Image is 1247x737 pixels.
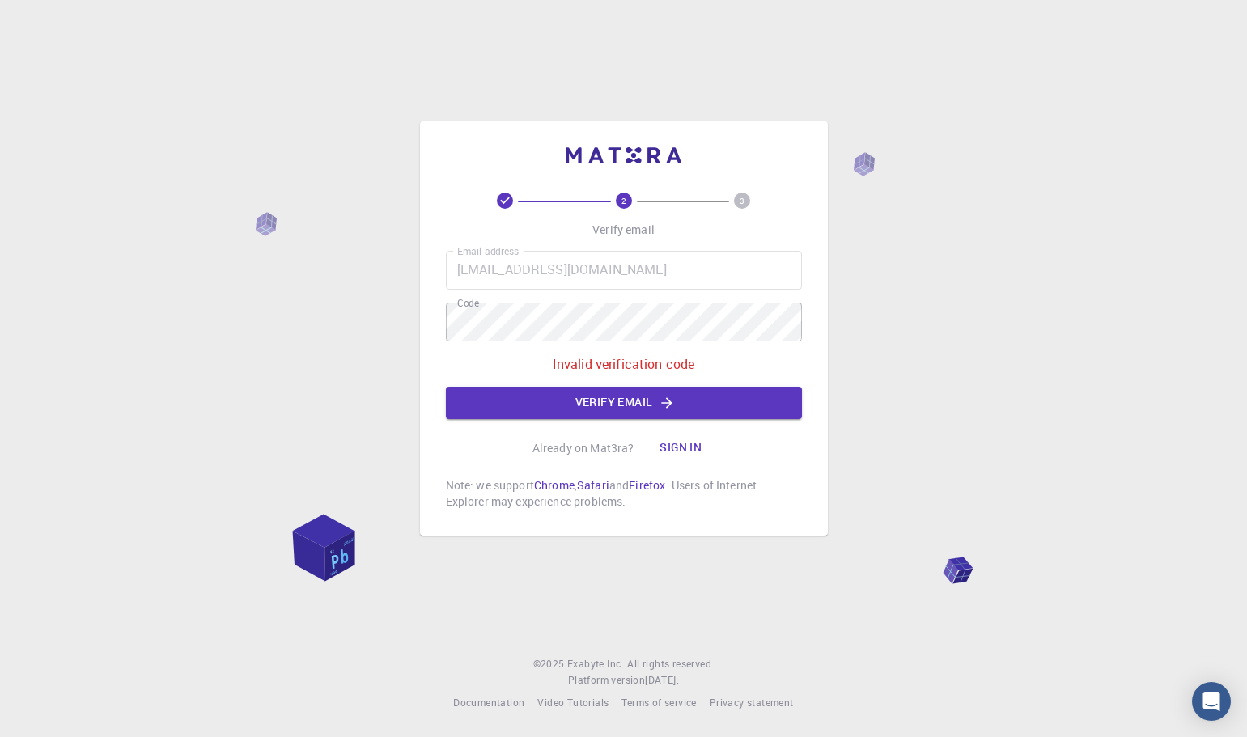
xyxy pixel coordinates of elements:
[532,440,634,456] p: Already on Mat3ra?
[567,657,624,670] span: Exabyte Inc.
[621,195,626,206] text: 2
[629,477,665,493] a: Firefox
[647,432,715,464] button: Sign in
[1192,682,1231,721] div: Open Intercom Messenger
[568,672,645,688] span: Platform version
[592,222,655,238] p: Verify email
[627,656,714,672] span: All rights reserved.
[457,296,479,310] label: Code
[577,477,609,493] a: Safari
[534,477,575,493] a: Chrome
[645,673,679,686] span: [DATE] .
[446,477,802,510] p: Note: we support , and . Users of Internet Explorer may experience problems.
[446,387,802,419] button: Verify email
[710,696,794,709] span: Privacy statement
[457,244,519,258] label: Email address
[537,696,609,709] span: Video Tutorials
[645,672,679,688] a: [DATE].
[710,695,794,711] a: Privacy statement
[621,695,696,711] a: Terms of service
[533,656,567,672] span: © 2025
[740,195,744,206] text: 3
[537,695,609,711] a: Video Tutorials
[567,656,624,672] a: Exabyte Inc.
[453,695,524,711] a: Documentation
[621,696,696,709] span: Terms of service
[553,354,695,374] p: Invalid verification code
[453,696,524,709] span: Documentation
